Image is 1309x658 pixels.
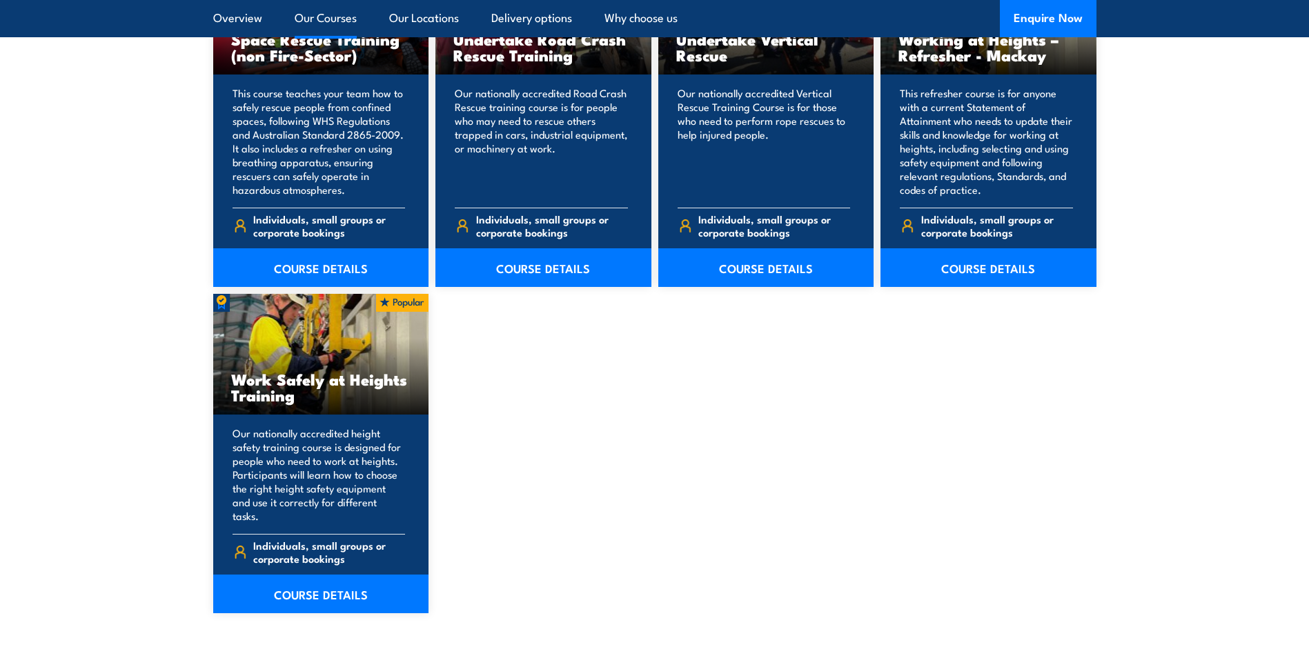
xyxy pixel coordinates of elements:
span: Individuals, small groups or corporate bookings [921,212,1073,239]
h3: Undertake Confined Space Rescue Training (non Fire-Sector) [231,15,411,63]
h3: Working at Heights – Refresher - Mackay [898,31,1079,63]
h3: Undertake Road Crash Rescue Training [453,31,633,63]
span: Individuals, small groups or corporate bookings [476,212,628,239]
a: COURSE DETAILS [435,248,651,287]
a: COURSE DETAILS [213,248,429,287]
p: Our nationally accredited Road Crash Rescue training course is for people who may need to rescue ... [455,86,628,197]
p: This refresher course is for anyone with a current Statement of Attainment who needs to update th... [900,86,1073,197]
p: Our nationally accredited height safety training course is designed for people who need to work a... [233,426,406,523]
h3: Work Safely at Heights Training [231,371,411,403]
a: COURSE DETAILS [658,248,874,287]
span: Individuals, small groups or corporate bookings [698,212,850,239]
a: COURSE DETAILS [880,248,1096,287]
p: Our nationally accredited Vertical Rescue Training Course is for those who need to perform rope r... [678,86,851,197]
span: Individuals, small groups or corporate bookings [253,539,405,565]
span: Individuals, small groups or corporate bookings [253,212,405,239]
h3: Undertake Vertical Rescue [676,31,856,63]
a: COURSE DETAILS [213,575,429,613]
p: This course teaches your team how to safely rescue people from confined spaces, following WHS Reg... [233,86,406,197]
